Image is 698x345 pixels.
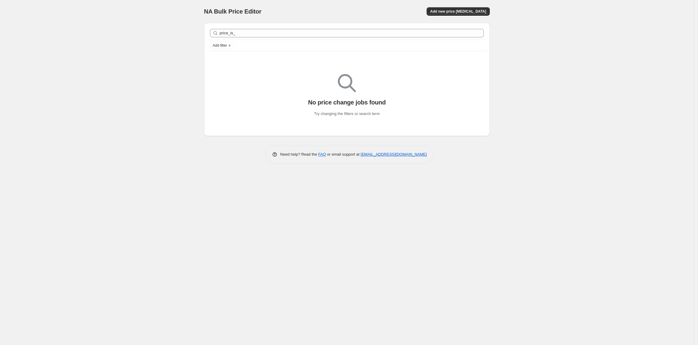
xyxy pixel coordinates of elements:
[361,152,427,157] a: [EMAIL_ADDRESS][DOMAIN_NAME]
[210,42,234,49] button: Add filter
[427,7,490,16] button: Add new price [MEDICAL_DATA]
[280,152,318,157] span: Need help? Read the
[430,9,486,14] span: Add new price [MEDICAL_DATA]
[204,8,261,15] span: NA Bulk Price Editor
[338,74,356,92] img: Empty search results
[318,152,326,157] a: FAQ
[308,99,386,106] p: No price change jobs found
[314,111,380,117] p: Try changing the filters or search term
[213,43,227,48] span: Add filter
[326,152,361,157] span: or email support at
